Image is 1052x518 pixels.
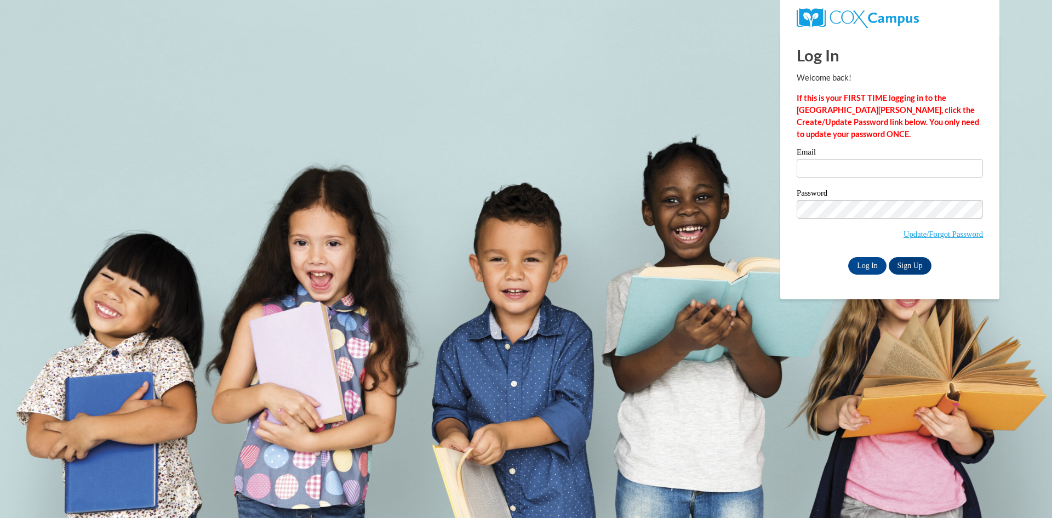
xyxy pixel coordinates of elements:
[904,230,983,238] a: Update/Forgot Password
[797,13,919,22] a: COX Campus
[797,8,919,28] img: COX Campus
[848,257,887,275] input: Log In
[797,93,979,139] strong: If this is your FIRST TIME logging in to the [GEOGRAPHIC_DATA][PERSON_NAME], click the Create/Upd...
[797,44,983,66] h1: Log In
[797,72,983,84] p: Welcome back!
[889,257,931,275] a: Sign Up
[797,189,983,200] label: Password
[797,148,983,159] label: Email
